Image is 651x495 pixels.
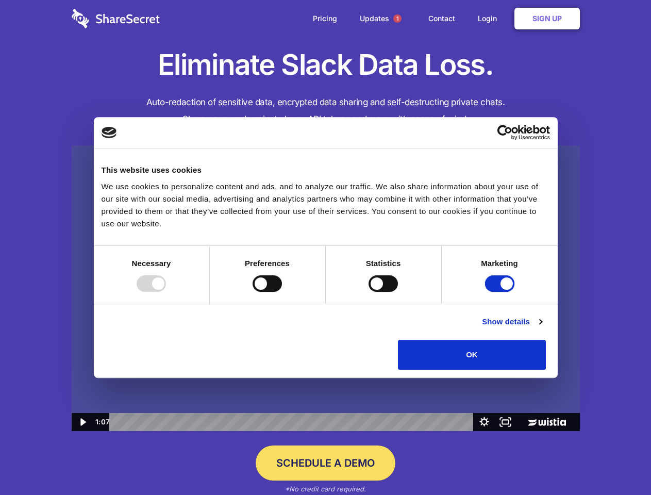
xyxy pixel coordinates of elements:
[256,445,395,481] a: Schedule a Demo
[366,259,401,268] strong: Statistics
[599,443,639,483] iframe: Drift Widget Chat Controller
[72,94,580,128] h4: Auto-redaction of sensitive data, encrypted data sharing and self-destructing private chats. Shar...
[474,413,495,431] button: Show settings menu
[398,340,546,370] button: OK
[102,164,550,176] div: This website uses cookies
[132,259,171,268] strong: Necessary
[393,14,402,23] span: 1
[72,145,580,432] img: Sharesecret
[72,9,160,28] img: logo-wordmark-white-trans-d4663122ce5f474addd5e946df7df03e33cb6a1c49d2221995e7729f52c070b2.svg
[468,3,512,35] a: Login
[102,127,117,138] img: logo
[418,3,465,35] a: Contact
[303,3,347,35] a: Pricing
[481,259,518,268] strong: Marketing
[102,180,550,230] div: We use cookies to personalize content and ads, and to analyze our traffic. We also share informat...
[495,413,516,431] button: Fullscreen
[285,485,366,493] em: *No credit card required.
[118,413,469,431] div: Playbar
[482,316,542,328] a: Show details
[514,8,580,29] a: Sign Up
[516,413,579,431] a: Wistia Logo -- Learn More
[460,125,550,140] a: Usercentrics Cookiebot - opens in a new window
[72,46,580,84] h1: Eliminate Slack Data Loss.
[245,259,290,268] strong: Preferences
[72,413,93,431] button: Play Video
